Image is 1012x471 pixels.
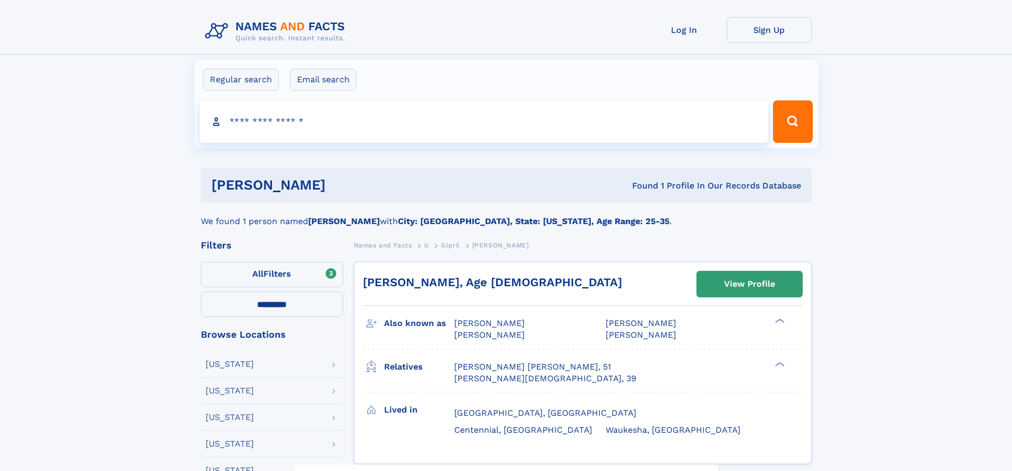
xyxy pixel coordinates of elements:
[727,17,812,43] a: Sign Up
[252,269,263,279] span: All
[308,216,380,226] b: [PERSON_NAME]
[606,330,676,340] span: [PERSON_NAME]
[606,425,741,435] span: Waukesha, [GEOGRAPHIC_DATA]
[363,276,622,289] a: [PERSON_NAME], Age [DEMOGRAPHIC_DATA]
[441,238,460,252] a: Gipril
[206,360,254,369] div: [US_STATE]
[454,425,592,435] span: Centennial, [GEOGRAPHIC_DATA]
[772,318,785,324] div: ❯
[424,238,429,252] a: G
[424,242,429,249] span: G
[454,361,611,373] a: [PERSON_NAME] [PERSON_NAME], 51
[354,238,412,252] a: Names and Facts
[724,272,775,296] div: View Profile
[454,373,636,384] a: [PERSON_NAME][DEMOGRAPHIC_DATA], 39
[206,440,254,448] div: [US_STATE]
[697,271,802,297] a: View Profile
[606,318,676,328] span: [PERSON_NAME]
[642,17,727,43] a: Log In
[203,68,279,91] label: Regular search
[211,178,479,192] h1: [PERSON_NAME]
[201,17,354,46] img: Logo Names and Facts
[773,100,812,143] button: Search Button
[454,330,525,340] span: [PERSON_NAME]
[384,358,454,376] h3: Relatives
[441,242,460,249] span: Gipril
[201,241,343,250] div: Filters
[200,100,769,143] input: search input
[384,401,454,419] h3: Lived in
[201,262,343,287] label: Filters
[206,387,254,395] div: [US_STATE]
[454,408,636,418] span: [GEOGRAPHIC_DATA], [GEOGRAPHIC_DATA]
[206,413,254,422] div: [US_STATE]
[201,202,812,228] div: We found 1 person named with .
[398,216,669,226] b: City: [GEOGRAPHIC_DATA], State: [US_STATE], Age Range: 25-35
[384,314,454,332] h3: Also known as
[454,318,525,328] span: [PERSON_NAME]
[290,68,356,91] label: Email search
[772,361,785,367] div: ❯
[479,180,801,192] div: Found 1 Profile In Our Records Database
[472,242,529,249] span: [PERSON_NAME]
[201,330,343,339] div: Browse Locations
